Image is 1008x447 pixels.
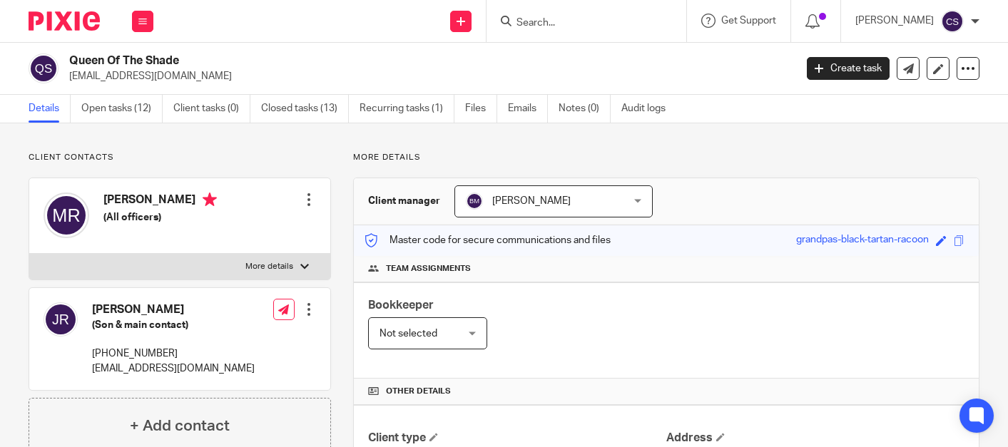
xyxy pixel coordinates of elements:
[261,95,349,123] a: Closed tasks (13)
[29,95,71,123] a: Details
[103,192,217,210] h4: [PERSON_NAME]
[386,386,451,397] span: Other details
[621,95,676,123] a: Audit logs
[245,261,293,272] p: More details
[515,17,643,30] input: Search
[368,431,666,446] h4: Client type
[69,69,785,83] p: [EMAIL_ADDRESS][DOMAIN_NAME]
[103,210,217,225] h5: (All officers)
[796,232,929,249] div: grandpas-black-tartan-racoon
[130,415,230,437] h4: + Add contact
[666,431,964,446] h4: Address
[365,233,611,247] p: Master code for secure communications and files
[386,263,471,274] span: Team assignments
[92,346,255,361] p: [PHONE_NUMBER]
[92,361,255,376] p: [EMAIL_ADDRESS][DOMAIN_NAME]
[29,152,331,163] p: Client contacts
[353,152,979,163] p: More details
[559,95,611,123] a: Notes (0)
[81,95,163,123] a: Open tasks (12)
[29,53,58,83] img: svg%3E
[44,192,89,238] img: svg%3E
[465,95,497,123] a: Files
[380,329,437,339] span: Not selected
[203,192,217,207] i: Primary
[508,95,548,123] a: Emails
[360,95,454,123] a: Recurring tasks (1)
[44,302,78,336] img: svg%3E
[941,10,964,33] img: svg%3E
[466,192,483,210] img: svg%3E
[368,194,440,208] h3: Client manager
[29,11,100,31] img: Pixie
[492,196,571,206] span: [PERSON_NAME]
[92,318,255,332] h5: (Son & main contact)
[721,16,776,26] span: Get Support
[69,53,642,68] h2: Queen Of The Shade
[173,95,250,123] a: Client tasks (0)
[807,57,890,80] a: Create task
[368,299,434,311] span: Bookkeeper
[855,14,934,28] p: [PERSON_NAME]
[92,302,255,317] h4: [PERSON_NAME]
